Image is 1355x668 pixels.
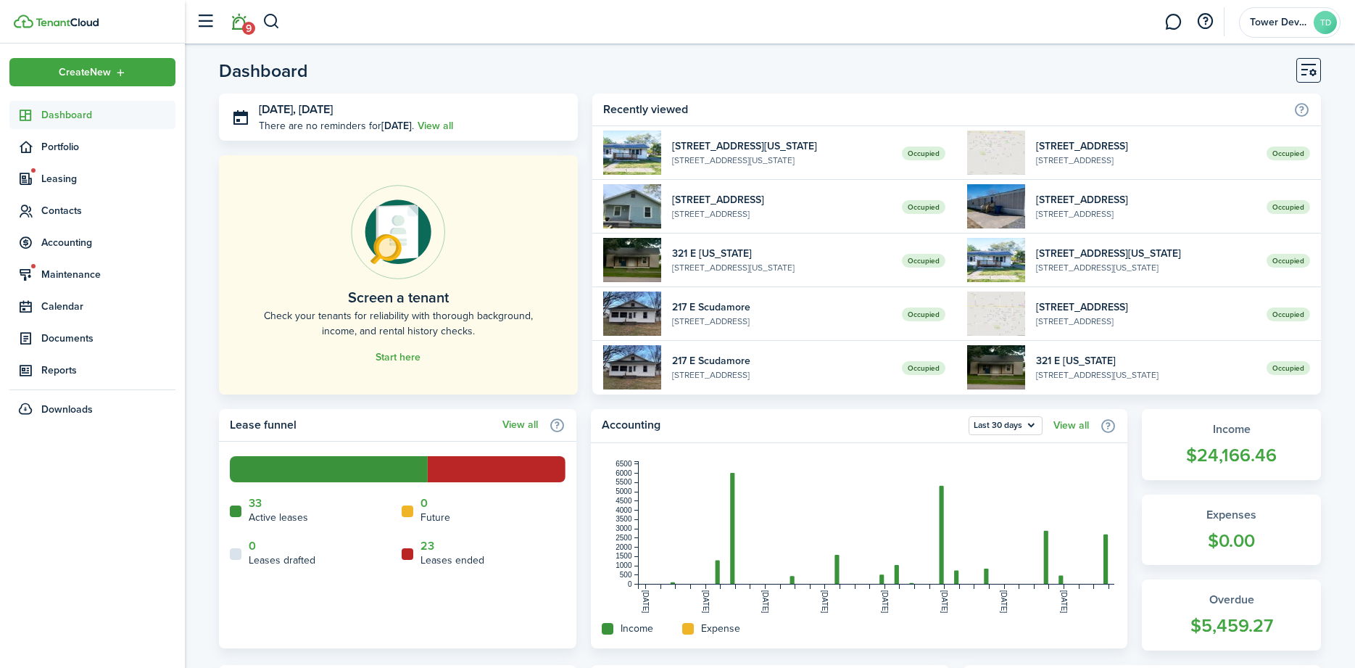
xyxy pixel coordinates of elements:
img: 1 [967,292,1025,336]
span: Create New [59,67,111,78]
home-widget-title: Lease funnel [230,416,495,434]
span: Occupied [902,147,945,160]
tspan: [DATE] [761,590,769,614]
span: Occupied [902,361,945,375]
button: Open menu [9,58,175,86]
a: 23 [420,540,434,553]
span: Dashboard [41,107,175,123]
widget-list-item-description: [STREET_ADDRESS][US_STATE] [672,261,892,274]
home-widget-title: Recently viewed [603,101,1286,118]
span: Maintenance [41,267,175,282]
span: Occupied [1267,308,1310,321]
a: View all [1053,420,1089,432]
tspan: [DATE] [1060,590,1068,614]
home-widget-title: Future [420,510,450,525]
widget-list-item-title: [STREET_ADDRESS] [1036,139,1256,154]
widget-stats-count: $5,459.27 [1156,612,1306,640]
tspan: 500 [620,571,632,579]
widget-list-item-description: [STREET_ADDRESS] [1036,207,1256,220]
img: 1 [603,184,661,228]
span: Downloads [41,402,93,417]
img: TenantCloud [14,15,33,28]
tspan: 2000 [616,543,633,551]
span: Documents [41,331,175,346]
img: Online payments [351,185,445,279]
button: Customise [1296,58,1321,83]
span: Occupied [1267,361,1310,375]
widget-list-item-description: [STREET_ADDRESS][US_STATE] [672,154,892,167]
a: Start here [376,352,420,363]
span: Leasing [41,171,175,186]
tspan: 1500 [616,552,633,560]
widget-stats-title: Overdue [1156,591,1306,609]
span: Contacts [41,203,175,218]
widget-list-item-title: 321 E [US_STATE] [672,246,892,261]
tspan: [DATE] [702,590,710,614]
tspan: 5500 [616,478,633,486]
tspan: 5000 [616,487,633,495]
p: There are no reminders for . [259,118,414,133]
img: 1 [967,345,1025,389]
b: [DATE] [381,118,412,133]
widget-list-item-title: 321 E [US_STATE] [1036,353,1256,368]
span: Occupied [1267,254,1310,268]
img: TenantCloud [36,18,99,27]
span: Occupied [902,200,945,214]
a: Overdue$5,459.27 [1142,580,1321,651]
home-widget-title: Accounting [602,416,961,435]
widget-list-item-title: [STREET_ADDRESS][US_STATE] [672,139,892,154]
tspan: 4000 [616,506,633,514]
tspan: 4500 [616,497,633,505]
header-page-title: Dashboard [219,62,308,80]
widget-list-item-description: [STREET_ADDRESS] [672,368,892,382]
widget-list-item-description: [STREET_ADDRESS] [1036,315,1256,328]
widget-list-item-title: 217 E Scudamore [672,300,892,315]
tspan: 3500 [616,515,633,523]
tspan: 0 [628,580,632,588]
widget-list-item-title: [STREET_ADDRESS] [672,192,892,207]
home-placeholder-description: Check your tenants for reliability with thorough background, income, and rental history checks. [252,308,545,339]
span: 9 [242,22,255,35]
img: 1 [967,238,1025,282]
widget-stats-count: $24,166.46 [1156,442,1306,469]
a: View all [502,419,538,431]
span: Occupied [1267,200,1310,214]
widget-list-item-description: [STREET_ADDRESS][US_STATE] [1036,261,1256,274]
button: Open menu [969,416,1043,435]
a: 33 [249,497,262,510]
widget-list-item-description: [STREET_ADDRESS] [672,207,892,220]
tspan: 6500 [616,460,633,468]
a: 0 [249,540,256,553]
tspan: [DATE] [881,590,889,614]
avatar-text: TD [1314,11,1337,34]
home-widget-title: Active leases [249,510,308,525]
a: Income$24,166.46 [1142,409,1321,480]
a: Messaging [1159,4,1187,41]
img: 1 [603,345,661,389]
a: Notifications [225,4,252,41]
home-widget-title: Expense [701,621,740,636]
widget-list-item-description: [STREET_ADDRESS][US_STATE] [1036,368,1256,382]
img: 1 [603,292,661,336]
button: Open sidebar [191,8,219,36]
h3: [DATE], [DATE] [259,101,567,119]
widget-list-item-title: [STREET_ADDRESS][US_STATE] [1036,246,1256,261]
button: Search [262,9,281,34]
tspan: [DATE] [642,590,650,614]
tspan: [DATE] [1000,590,1008,614]
a: 0 [420,497,428,510]
span: Calendar [41,299,175,314]
a: Reports [9,356,175,384]
widget-list-item-description: [STREET_ADDRESS] [672,315,892,328]
img: 1 [603,238,661,282]
img: 1 [967,131,1025,175]
widget-list-item-title: [STREET_ADDRESS] [1036,192,1256,207]
a: Expenses$0.00 [1142,495,1321,566]
button: Open resource center [1193,9,1217,34]
tspan: [DATE] [940,590,948,614]
home-placeholder-title: Screen a tenant [348,286,449,308]
span: Occupied [902,254,945,268]
span: Occupied [1267,147,1310,160]
a: Dashboard [9,101,175,129]
tspan: 6000 [616,469,633,477]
